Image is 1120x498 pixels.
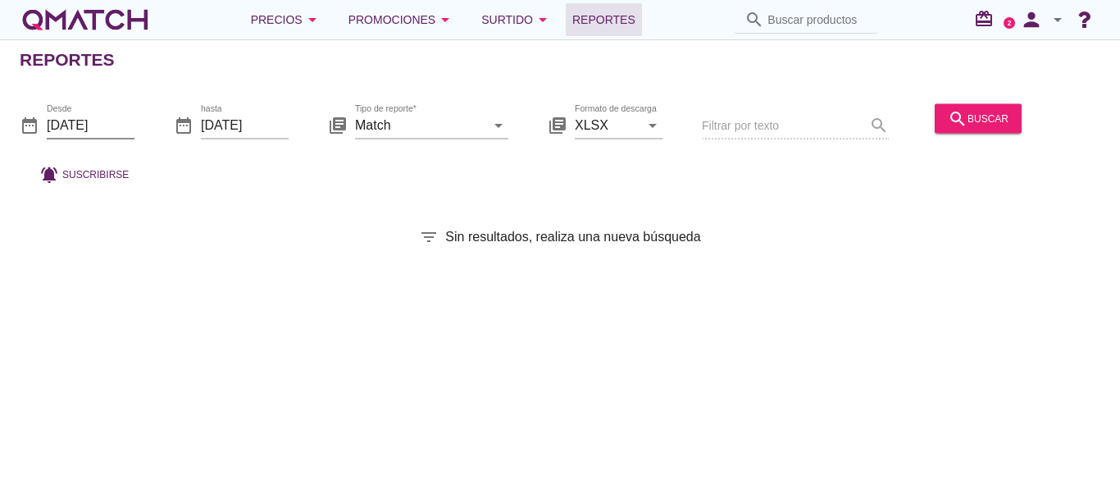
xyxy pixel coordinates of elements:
[174,115,193,135] i: date_range
[445,227,700,247] span: Sin resultados, realiza una nueva búsqueda
[767,7,867,33] input: Buscar productos
[348,10,456,30] div: Promociones
[39,164,62,184] i: notifications_active
[935,103,1022,133] button: buscar
[1008,19,1012,26] text: 2
[481,10,553,30] div: Surtido
[1048,10,1068,30] i: arrow_drop_down
[355,112,485,138] input: Tipo de reporte*
[744,10,764,30] i: search
[20,47,115,73] h2: Reportes
[468,3,566,36] button: Surtido
[643,115,662,135] i: arrow_drop_down
[20,115,39,135] i: date_range
[20,3,151,36] a: white-qmatch-logo
[566,3,642,36] a: Reportes
[435,10,455,30] i: arrow_drop_down
[328,115,348,135] i: library_books
[1015,8,1048,31] i: person
[533,10,553,30] i: arrow_drop_down
[251,10,322,30] div: Precios
[974,9,1000,29] i: redeem
[548,115,567,135] i: library_books
[201,112,289,138] input: hasta
[572,10,635,30] span: Reportes
[62,167,129,181] span: Suscribirse
[303,10,322,30] i: arrow_drop_down
[948,108,967,128] i: search
[948,108,1008,128] div: buscar
[575,112,640,138] input: Formato de descarga
[419,227,439,247] i: filter_list
[489,115,508,135] i: arrow_drop_down
[1004,17,1015,29] a: 2
[47,112,134,138] input: Desde
[238,3,335,36] button: Precios
[26,159,142,189] button: Suscribirse
[335,3,469,36] button: Promociones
